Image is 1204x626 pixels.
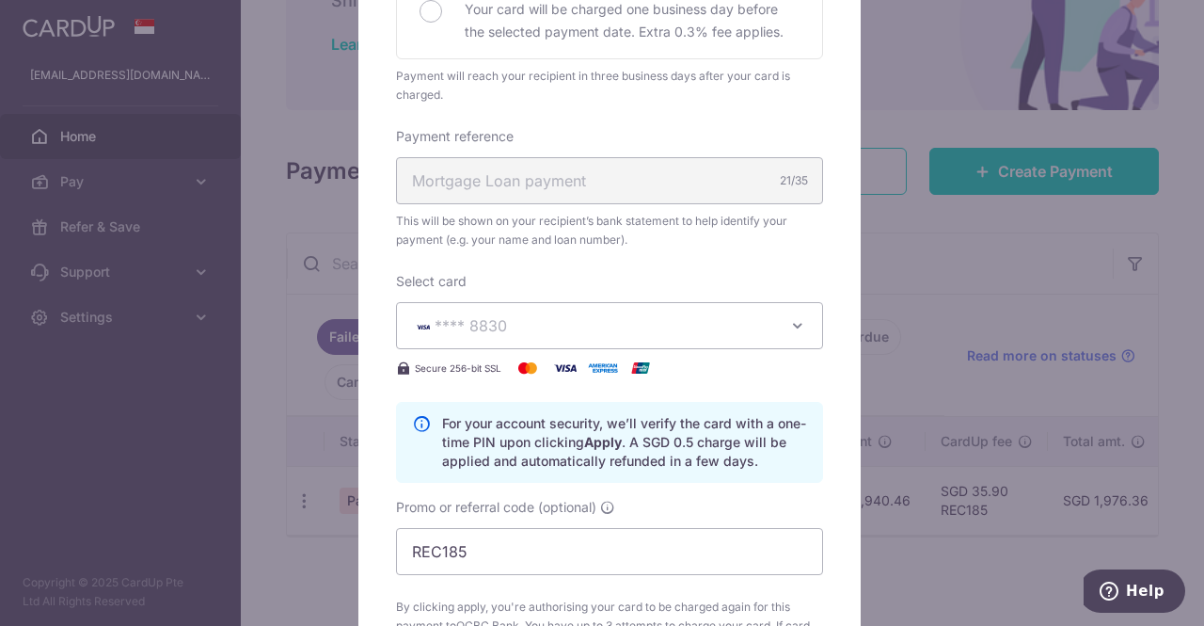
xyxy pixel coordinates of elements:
[396,498,596,517] span: Promo or referral code (optional)
[622,357,659,379] img: UnionPay
[1084,570,1185,617] iframe: Opens a widget where you can find more information
[396,212,823,249] span: This will be shown on your recipient’s bank statement to help identify your payment (e.g. your na...
[584,434,622,450] b: Apply
[396,67,823,104] div: Payment will reach your recipient in three business days after your card is charged.
[412,320,435,333] img: VISA
[396,272,467,291] label: Select card
[509,357,547,379] img: Mastercard
[415,361,501,376] span: Secure 256-bit SSL
[584,357,622,379] img: American Express
[780,171,808,190] div: 21/35
[442,414,807,471] p: For your account security, we’ll verify the card with a one-time PIN upon clicking . A SGD 0.5 ch...
[547,357,584,379] img: Visa
[396,127,514,146] label: Payment reference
